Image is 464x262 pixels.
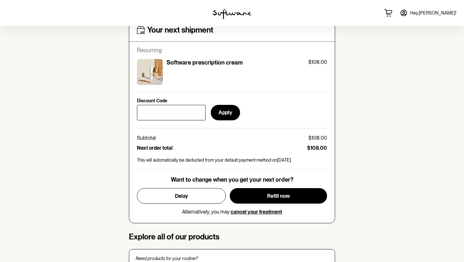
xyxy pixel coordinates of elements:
[230,188,327,204] button: Refill now
[396,5,460,21] a: Hey,[PERSON_NAME]!
[137,59,163,85] img: ckrj6wta500023h5xcy0pra31.jpg
[182,209,282,215] p: Alternatively, you may
[175,193,188,199] span: Delay
[231,209,282,215] button: cancel your treatment
[213,9,251,19] img: software logo
[137,157,327,163] p: This will automatically be deducted from your default payment method on [DATE] .
[308,59,327,65] p: $108.00
[307,145,327,151] p: $108.00
[167,59,243,66] p: Software prescription cream
[137,135,156,141] p: Subtotal
[410,10,456,16] span: Hey, [PERSON_NAME] !
[137,145,173,151] p: Next order total
[267,193,290,199] span: Refill now
[137,188,226,204] button: Delay
[137,98,167,104] p: Discount Code
[136,256,328,261] p: Need products for your routine?
[171,176,294,183] p: Want to change when you get your next order?
[137,47,327,54] p: Recurring
[308,135,327,141] p: $108.00
[147,25,213,35] h4: Your next shipment
[129,232,335,242] h4: Explore all of our products
[211,105,240,120] button: Apply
